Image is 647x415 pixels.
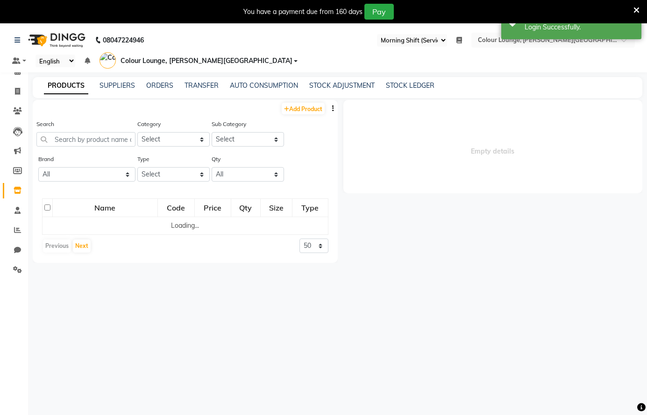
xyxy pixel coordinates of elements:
div: Type [293,199,327,216]
label: Brand [38,155,54,163]
td: Loading... [43,217,328,235]
a: STOCK ADJUSTMENT [309,81,375,90]
div: Name [53,199,157,216]
div: Size [261,199,292,216]
img: Colour Lounge, Lawrence Road [100,52,116,69]
a: PRODUCTS [44,77,88,94]
label: Search [36,120,54,128]
img: logo [24,27,88,53]
label: Category [137,120,161,128]
span: Empty details [343,100,643,193]
div: Price [195,199,230,216]
a: TRANSFER [185,81,219,90]
label: Qty [212,155,220,163]
label: Sub Category [212,120,246,128]
div: You have a payment due from 160 days [243,7,363,17]
div: Code [158,199,194,216]
a: Add Product [282,103,325,114]
b: 08047224946 [103,27,144,53]
input: Search by product name or code [36,132,135,147]
button: Next [73,239,91,253]
a: ORDERS [146,81,173,90]
span: Colour Lounge, [PERSON_NAME][GEOGRAPHIC_DATA] [121,56,292,66]
div: Login Successfully. [525,22,634,32]
label: Type [137,155,149,163]
a: SUPPLIERS [100,81,135,90]
a: AUTO CONSUMPTION [230,81,298,90]
button: Pay [364,4,394,20]
div: Qty [232,199,260,216]
a: STOCK LEDGER [386,81,434,90]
